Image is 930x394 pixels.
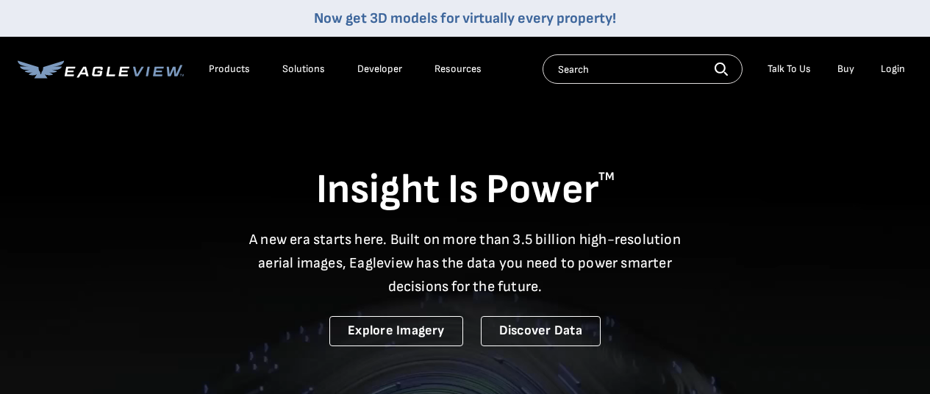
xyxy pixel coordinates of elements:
[837,62,854,76] a: Buy
[240,228,690,298] p: A new era starts here. Built on more than 3.5 billion high-resolution aerial images, Eagleview ha...
[329,316,463,346] a: Explore Imagery
[314,10,616,27] a: Now get 3D models for virtually every property!
[282,62,325,76] div: Solutions
[18,165,912,216] h1: Insight Is Power
[881,62,905,76] div: Login
[209,62,250,76] div: Products
[598,170,615,184] sup: TM
[434,62,482,76] div: Resources
[768,62,811,76] div: Talk To Us
[357,62,402,76] a: Developer
[543,54,743,84] input: Search
[481,316,601,346] a: Discover Data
